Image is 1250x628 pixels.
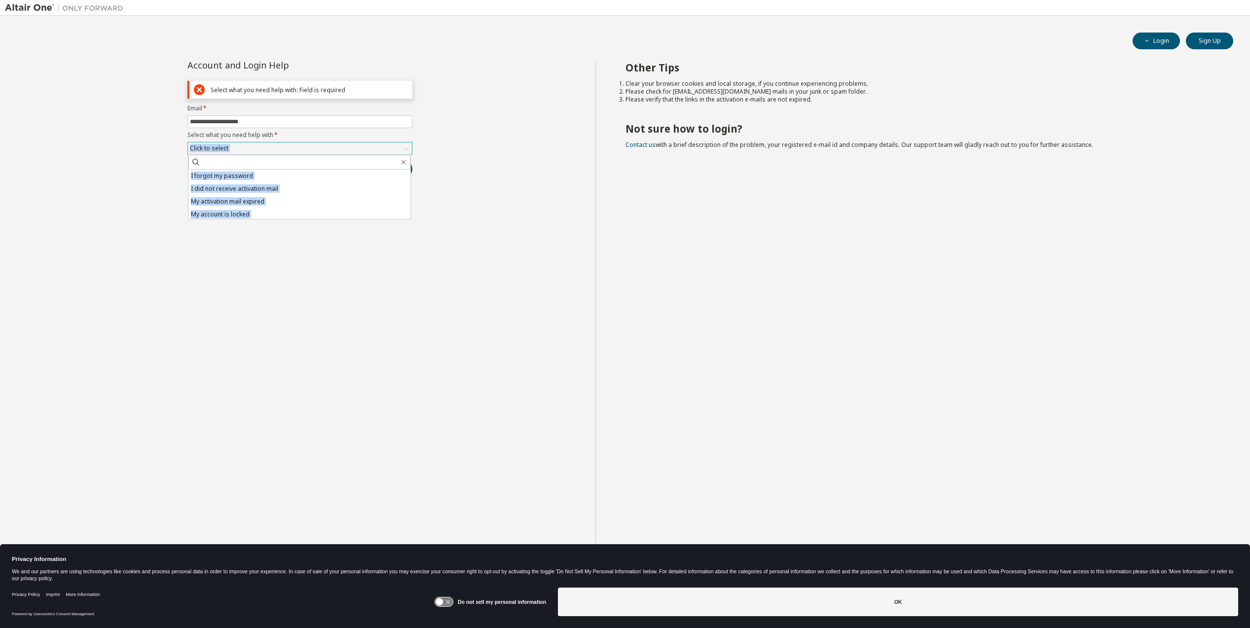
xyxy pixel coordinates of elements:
[5,3,128,13] img: Altair One
[187,105,412,112] label: Email
[188,170,410,182] li: I forgot my password
[187,131,412,139] label: Select what you need help with
[190,144,228,152] div: Click to select
[625,61,1216,74] h2: Other Tips
[625,122,1216,135] h2: Not sure how to login?
[625,96,1216,104] li: Please verify that the links in the activation e-mails are not expired.
[211,86,408,94] div: Select what you need help with: Field is required
[625,88,1216,96] li: Please check for [EMAIL_ADDRESS][DOMAIN_NAME] mails in your junk or spam folder.
[1133,33,1180,49] button: Login
[188,142,412,154] div: Click to select
[625,140,656,149] a: Contact us
[1186,33,1233,49] button: Sign Up
[625,80,1216,88] li: Clear your browser cookies and local storage, if you continue experiencing problems.
[625,140,1093,149] span: with a brief description of the problem, your registered e-mail id and company details. Our suppo...
[187,61,368,69] div: Account and Login Help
